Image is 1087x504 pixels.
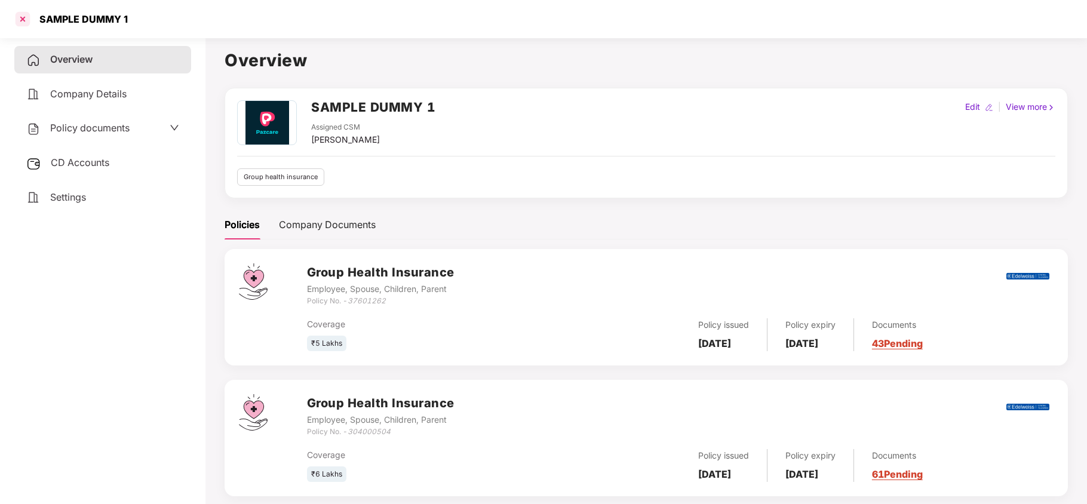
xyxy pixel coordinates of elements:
[307,282,455,296] div: Employee, Spouse, Children, Parent
[698,449,749,462] div: Policy issued
[698,318,749,331] div: Policy issued
[985,103,993,112] img: editIcon
[50,53,93,65] span: Overview
[225,47,1068,73] h1: Overview
[225,217,260,232] div: Policies
[307,466,346,483] div: ₹6 Lakhs
[785,468,818,480] b: [DATE]
[1047,103,1055,112] img: rightIcon
[311,133,380,146] div: [PERSON_NAME]
[872,468,923,480] a: 61 Pending
[26,190,41,205] img: svg+xml;base64,PHN2ZyB4bWxucz0iaHR0cDovL3d3dy53My5vcmcvMjAwMC9zdmciIHdpZHRoPSIyNCIgaGVpZ2h0PSIyNC...
[785,449,836,462] div: Policy expiry
[1006,273,1049,279] img: edel.png
[1006,404,1049,410] img: edel.png
[26,122,41,136] img: svg+xml;base64,PHN2ZyB4bWxucz0iaHR0cDovL3d3dy53My5vcmcvMjAwMC9zdmciIHdpZHRoPSIyNCIgaGVpZ2h0PSIyNC...
[872,449,923,462] div: Documents
[963,100,982,113] div: Edit
[239,101,294,145] img: Pazcare_Alternative_logo-01-01.png
[307,336,346,352] div: ₹5 Lakhs
[307,296,455,307] div: Policy No. -
[872,318,923,331] div: Documents
[311,97,435,117] h2: SAMPLE DUMMY 1
[307,263,455,282] h3: Group Health Insurance
[50,122,130,134] span: Policy documents
[311,122,380,133] div: Assigned CSM
[307,413,455,426] div: Employee, Spouse, Children, Parent
[785,337,818,349] b: [DATE]
[239,394,268,431] img: svg+xml;base64,PHN2ZyB4bWxucz0iaHR0cDovL3d3dy53My5vcmcvMjAwMC9zdmciIHdpZHRoPSI0Ny43MTQiIGhlaWdodD...
[26,87,41,102] img: svg+xml;base64,PHN2ZyB4bWxucz0iaHR0cDovL3d3dy53My5vcmcvMjAwMC9zdmciIHdpZHRoPSIyNCIgaGVpZ2h0PSIyNC...
[279,217,376,232] div: Company Documents
[307,318,556,331] div: Coverage
[26,53,41,67] img: svg+xml;base64,PHN2ZyB4bWxucz0iaHR0cDovL3d3dy53My5vcmcvMjAwMC9zdmciIHdpZHRoPSIyNCIgaGVpZ2h0PSIyNC...
[307,426,455,438] div: Policy No. -
[51,156,109,168] span: CD Accounts
[698,337,731,349] b: [DATE]
[348,427,391,436] i: 304000504
[872,337,923,349] a: 43 Pending
[1003,100,1058,113] div: View more
[170,123,179,133] span: down
[307,448,556,462] div: Coverage
[50,191,86,203] span: Settings
[239,263,268,300] img: svg+xml;base64,PHN2ZyB4bWxucz0iaHR0cDovL3d3dy53My5vcmcvMjAwMC9zdmciIHdpZHRoPSI0Ny43MTQiIGhlaWdodD...
[32,13,128,25] div: SAMPLE DUMMY 1
[50,88,127,100] span: Company Details
[996,100,1003,113] div: |
[698,468,731,480] b: [DATE]
[237,168,324,186] div: Group health insurance
[26,156,41,171] img: svg+xml;base64,PHN2ZyB3aWR0aD0iMjUiIGhlaWdodD0iMjQiIHZpZXdCb3g9IjAgMCAyNSAyNCIgZmlsbD0ibm9uZSIgeG...
[785,318,836,331] div: Policy expiry
[307,394,455,413] h3: Group Health Insurance
[348,296,386,305] i: 37601262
